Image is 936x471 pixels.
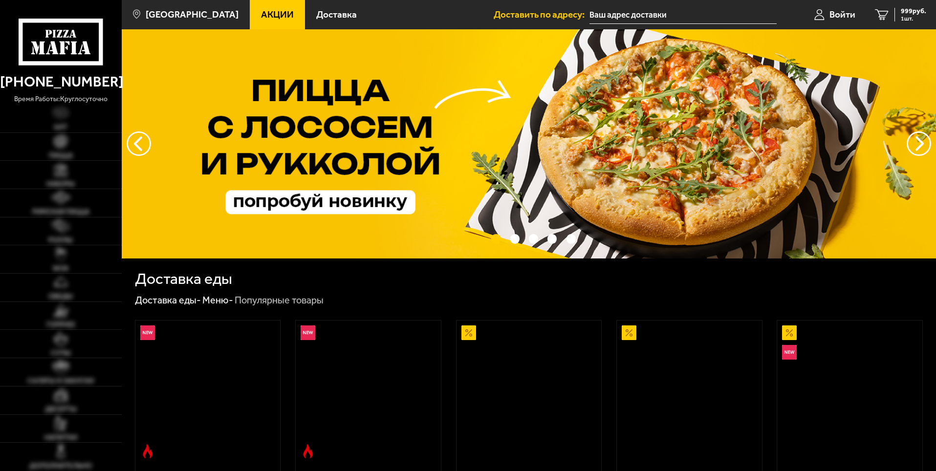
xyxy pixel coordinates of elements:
[127,131,151,156] button: следующий
[901,8,926,15] span: 999 руб.
[510,234,520,243] button: точки переключения
[301,444,315,459] img: Острое блюдо
[48,293,73,300] span: Обеды
[494,10,589,19] span: Доставить по адресу:
[135,294,201,306] a: Доставка еды-
[316,10,357,19] span: Доставка
[829,10,855,19] span: Войти
[140,325,155,340] img: Новинка
[44,434,77,441] span: Напитки
[49,152,73,159] span: Пицца
[782,325,797,340] img: Акционный
[589,6,777,24] input: Ваш адрес доставки
[48,236,73,243] span: Роллы
[46,180,75,187] span: Наборы
[301,325,315,340] img: Новинка
[907,131,931,156] button: предыдущий
[461,325,476,340] img: Акционный
[617,321,762,463] a: АкционныйПепперони 25 см (толстое с сыром)
[135,271,232,287] h1: Доставка еды
[54,124,67,130] span: Хит
[235,294,324,307] div: Популярные товары
[261,10,294,19] span: Акции
[27,377,94,384] span: Салаты и закуски
[146,10,239,19] span: [GEOGRAPHIC_DATA]
[32,208,89,215] span: Римская пицца
[566,234,576,243] button: точки переключения
[53,265,69,272] span: WOK
[491,234,501,243] button: точки переключения
[457,321,602,463] a: АкционныйАль-Шам 25 см (тонкое тесто)
[529,234,538,243] button: точки переключения
[622,325,636,340] img: Акционный
[202,294,233,306] a: Меню-
[135,321,281,463] a: НовинкаОстрое блюдоРимская с креветками
[140,444,155,459] img: Острое блюдо
[46,321,75,328] span: Горячее
[296,321,441,463] a: НовинкаОстрое блюдоРимская с мясным ассорти
[51,349,71,356] span: Супы
[547,234,557,243] button: точки переключения
[29,462,92,469] span: Дополнительно
[782,345,797,360] img: Новинка
[777,321,922,463] a: АкционныйНовинкаВсё включено
[45,406,77,412] span: Десерты
[901,16,926,21] span: 1 шт.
